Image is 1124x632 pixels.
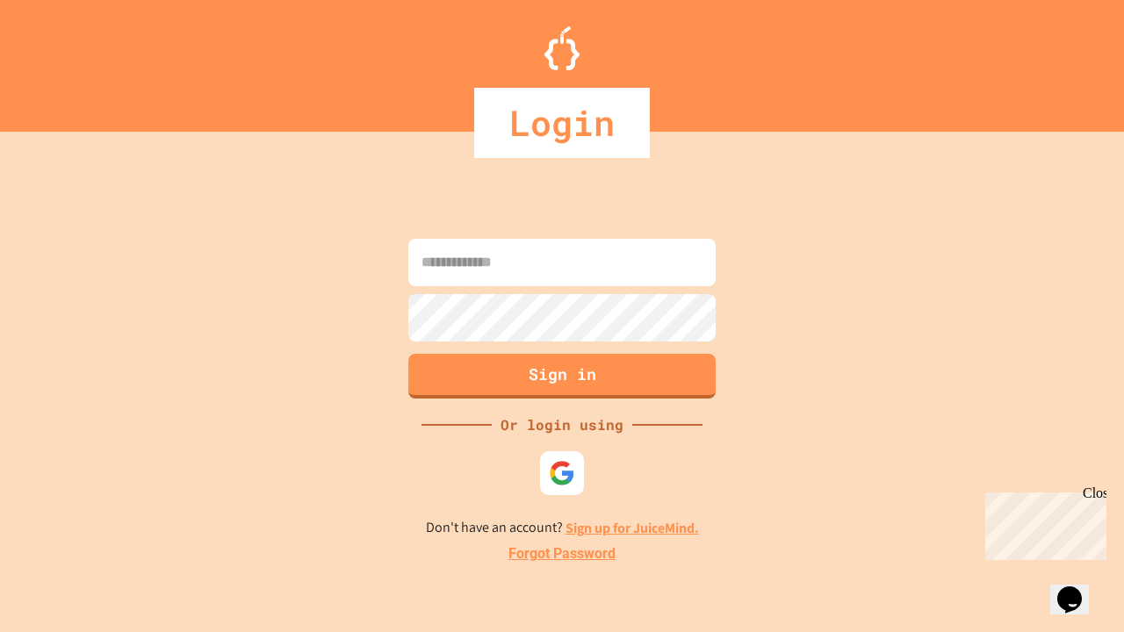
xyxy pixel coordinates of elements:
iframe: chat widget [978,485,1106,560]
a: Forgot Password [508,543,616,564]
div: Login [474,88,650,158]
a: Sign up for JuiceMind. [566,519,699,537]
img: google-icon.svg [549,460,575,486]
iframe: chat widget [1050,562,1106,614]
button: Sign in [408,354,716,399]
div: Or login using [492,414,632,435]
img: Logo.svg [544,26,580,70]
div: Chat with us now!Close [7,7,121,111]
p: Don't have an account? [426,517,699,539]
